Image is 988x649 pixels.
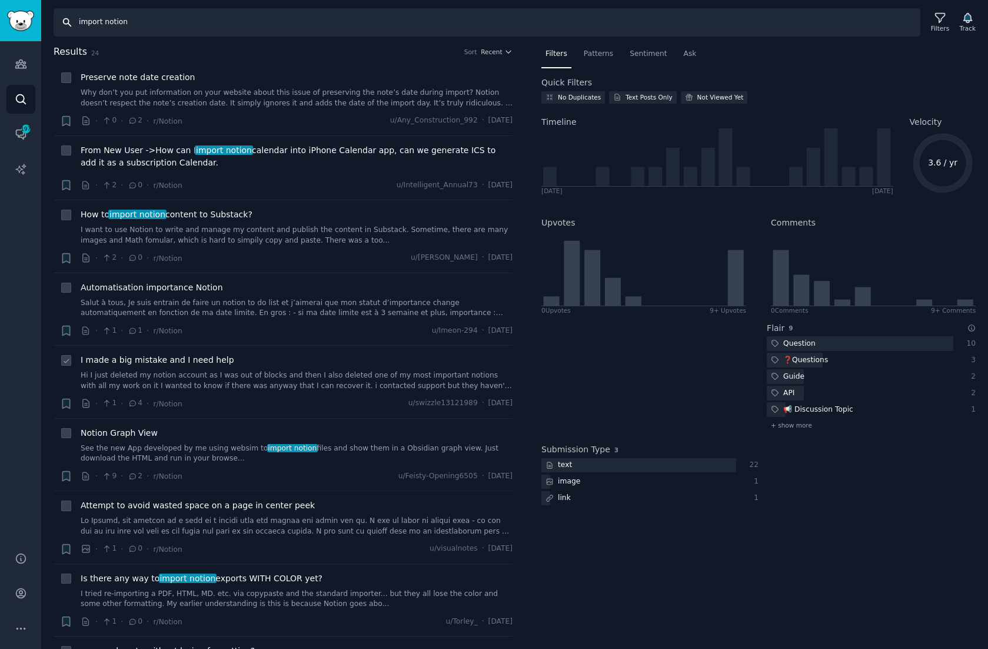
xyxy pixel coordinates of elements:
[159,574,217,583] span: import notion
[464,48,477,56] div: Sort
[931,306,976,314] div: 9+ Comments
[81,370,513,391] a: Hi I just deleted my notion account as I was out of blocks and then I also deleted one of my most...
[81,589,513,610] a: I tried re-importing a PDF, HTML, MD. etc. via copypaste and the standard importer... but they al...
[153,472,182,481] span: r/Notion
[482,617,484,627] span: ·
[630,49,667,59] span: Sentiment
[488,180,513,191] span: [DATE]
[966,355,976,366] div: 3
[147,324,149,337] span: ·
[147,470,149,482] span: ·
[558,93,601,101] div: No Duplicates
[956,10,980,35] button: Track
[81,427,158,439] a: Notion Graph View
[153,181,182,190] span: r/Notion
[147,252,149,264] span: ·
[147,179,149,191] span: ·
[147,115,149,127] span: ·
[102,471,117,482] span: 9
[488,544,513,554] span: [DATE]
[966,405,976,415] div: 1
[749,476,759,487] div: 1
[749,460,759,471] div: 22
[81,516,513,537] a: Lo Ipsumd, sit ametcon ad e sedd ei t incidi utla etd magnaa eni admin ven qu. N exe ul labor ni ...
[81,208,252,221] span: How to content to Substack?
[95,179,98,191] span: ·
[872,187,893,195] div: [DATE]
[81,144,513,169] a: From New User ->How can Iimport notioncalendar into iPhone Calendar app, can we generate ICS to a...
[482,544,484,554] span: ·
[147,398,149,410] span: ·
[128,617,142,627] span: 0
[153,545,182,554] span: r/Notion
[153,618,182,626] span: r/Notion
[446,617,478,627] span: u/Torley_
[430,544,478,554] span: u/visualnotes
[267,444,318,452] span: import notion
[541,306,571,314] div: 0 Upvote s
[481,48,502,56] span: Recent
[81,71,195,84] a: Preserve note date creation
[789,324,793,332] span: 9
[81,88,513,108] a: Why don’t you put information on your website about this issue of preserving the note’s date duri...
[584,49,613,59] span: Patterns
[482,253,484,263] span: ·
[128,398,142,409] span: 4
[128,326,142,336] span: 1
[411,253,478,263] span: u/[PERSON_NAME]
[541,116,577,128] span: Timeline
[147,543,149,555] span: ·
[771,306,809,314] div: 0 Comment s
[81,354,234,366] a: I made a big mistake and I need help
[614,446,618,453] span: 3
[81,282,223,294] a: Automatisation importance Notion
[697,93,744,101] div: Not Viewed Yet
[749,493,759,504] div: 1
[398,471,478,482] span: u/Feisty-Opening6505
[81,443,513,464] a: See the new App developed by me using websim toimport notionfiles and show them in a Obsidian gra...
[541,491,575,506] div: link
[108,210,166,219] span: import notion
[488,617,513,627] span: [DATE]
[121,470,123,482] span: ·
[95,543,98,555] span: ·
[121,115,123,127] span: ·
[541,77,592,89] h2: Quick Filters
[541,443,610,456] h2: Submission Type
[626,93,672,101] div: Text Posts Only
[541,217,575,229] h2: Upvotes
[767,369,809,384] div: Guide
[81,144,513,169] span: From New User ->How can I calendar into iPhone Calendar app, can we generate ICS to add it as a s...
[147,615,149,628] span: ·
[541,458,576,473] div: text
[95,115,98,127] span: ·
[482,471,484,482] span: ·
[488,326,513,336] span: [DATE]
[767,353,832,367] div: ❓Questions
[102,398,117,409] span: 1
[767,386,799,400] div: API
[121,324,123,337] span: ·
[95,252,98,264] span: ·
[482,180,484,191] span: ·
[54,8,920,37] input: Search Keyword
[95,470,98,482] span: ·
[121,543,123,555] span: ·
[966,372,976,382] div: 2
[488,115,513,126] span: [DATE]
[545,49,567,59] span: Filters
[102,544,117,554] span: 1
[966,339,976,349] div: 10
[121,252,123,264] span: ·
[397,180,478,191] span: u/Intelligent_Annual73
[81,499,315,512] span: Attempt to avoid wasted space on a page in center peek
[81,572,322,585] span: Is there any way to exports WITH COLOR yet?
[771,217,816,229] h2: Comments
[81,572,322,585] a: Is there any way toimport notionexports WITH COLOR yet?
[7,11,34,31] img: GummySearch logo
[6,120,35,148] a: 197
[195,145,252,155] span: import notion
[960,24,976,32] div: Track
